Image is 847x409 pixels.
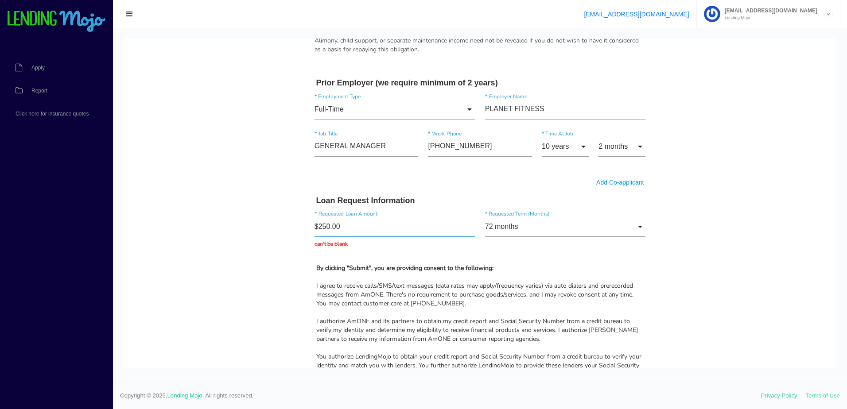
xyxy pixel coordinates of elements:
[761,392,797,399] a: Privacy Policy
[720,8,817,13] span: [EMAIL_ADDRESS][DOMAIN_NAME]
[805,392,840,399] a: Terms of Use
[120,391,761,400] span: Copyright © 2025. . All rights reserved.
[191,158,519,167] h3: Loan Request Information
[16,111,89,116] span: Click here for insurance quotes
[31,65,45,70] span: Apply
[191,314,519,358] div: You authorize LendingMojo to obtain your credit report and Social Security Number from a credit b...
[31,88,47,93] span: Report
[191,225,369,234] b: By clicking "Submit", you are providing consent to the following:
[191,40,519,50] h3: Prior Employer (we require minimum of 2 years)
[471,139,519,148] a: Add Co-applicant
[720,15,817,20] small: Lending Mojo
[191,243,519,270] div: I agree to receive calls/SMS/text messages (data rates may apply/frequency varies) via auto diale...
[7,11,106,33] img: logo-small.png
[167,392,202,399] a: Lending Mojo
[191,278,519,305] div: I authorize AmONE and its partners to obtain my credit report and Social Security Number from a c...
[704,6,720,22] img: Profile image
[584,11,689,18] a: [EMAIL_ADDRESS][DOMAIN_NAME]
